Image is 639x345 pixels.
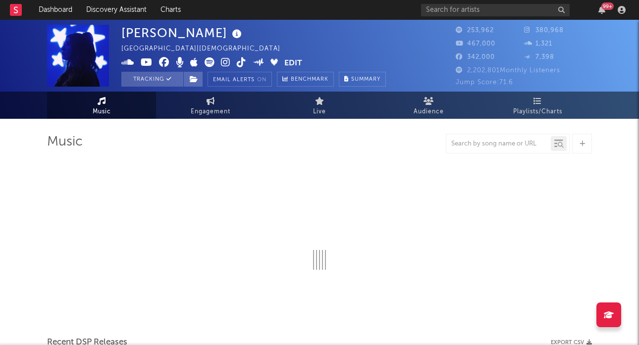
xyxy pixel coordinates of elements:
[456,79,513,86] span: Jump Score: 71.6
[524,54,554,60] span: 7,398
[524,27,564,34] span: 380,968
[265,92,374,119] a: Live
[374,92,483,119] a: Audience
[156,92,265,119] a: Engagement
[446,140,551,148] input: Search by song name or URL
[598,6,605,14] button: 99+
[191,106,230,118] span: Engagement
[257,77,266,83] em: On
[456,54,495,60] span: 342,000
[121,43,292,55] div: [GEOGRAPHIC_DATA] | [DEMOGRAPHIC_DATA]
[351,77,380,82] span: Summary
[339,72,386,87] button: Summary
[121,25,244,41] div: [PERSON_NAME]
[513,106,562,118] span: Playlists/Charts
[277,72,334,87] a: Benchmark
[524,41,552,47] span: 1,321
[121,72,183,87] button: Tracking
[456,41,495,47] span: 467,000
[601,2,614,10] div: 99 +
[291,74,328,86] span: Benchmark
[284,57,302,70] button: Edit
[456,27,494,34] span: 253,962
[93,106,111,118] span: Music
[414,106,444,118] span: Audience
[456,67,560,74] span: 2,202,801 Monthly Listeners
[47,92,156,119] a: Music
[421,4,570,16] input: Search for artists
[483,92,592,119] a: Playlists/Charts
[313,106,326,118] span: Live
[208,72,272,87] button: Email AlertsOn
